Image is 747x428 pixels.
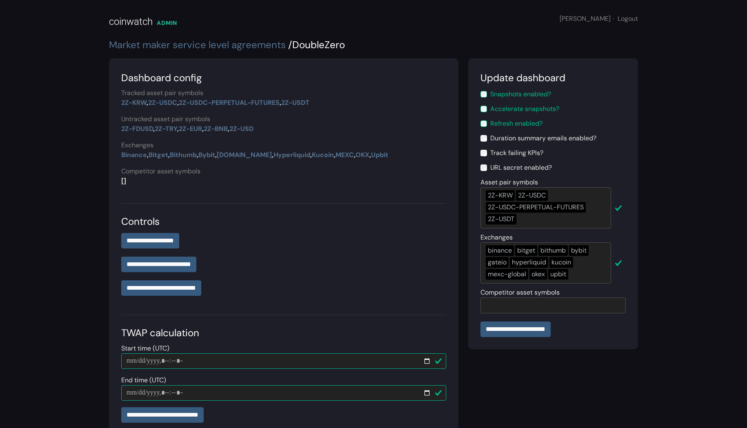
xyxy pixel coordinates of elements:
div: gateio [486,257,509,268]
label: Snapshots enabled? [490,89,551,99]
div: Update dashboard [480,71,626,85]
a: Kucoin [312,151,334,159]
strong: , , , , , , , , , [121,151,388,159]
label: Track failing KPIs? [490,148,543,158]
a: Hyperliquid [273,151,310,159]
a: 2Z-USD [229,124,253,133]
a: Bybit [198,151,215,159]
label: End time (UTC) [121,375,166,385]
div: TWAP calculation [121,326,446,340]
label: URL secret enabled? [490,163,552,173]
a: MEXC [336,151,354,159]
div: kucoin [549,257,573,268]
strong: , , , [121,98,309,107]
a: Logout [618,14,638,23]
div: binance [486,245,514,256]
label: Exchanges [480,233,513,242]
label: Refresh enabled? [490,119,544,129]
div: Controls [121,214,446,229]
a: 2Z-USDT [281,98,309,107]
strong: , , , , [121,124,253,133]
div: 2Z-USDC-PERPETUAL-FUTURES [486,202,586,213]
label: Competitor asset symbols [121,166,200,176]
label: Competitor asset symbols [480,288,560,297]
a: 2Z-KRW [121,98,147,107]
label: Exchanges [121,140,153,150]
span: / [288,38,292,51]
div: bitget [515,245,537,256]
a: 2Z-EUR [179,124,202,133]
label: Asset pair symbols [480,177,538,187]
div: 2Z-USDT [486,214,516,224]
div: coinwatch [109,14,153,29]
div: 2Z-KRW [486,190,515,201]
div: ADMIN [157,19,177,27]
div: DoubleZero [109,38,638,52]
a: Bitget [149,151,168,159]
div: hyperliquid [510,257,548,268]
div: Dashboard config [121,71,446,85]
label: Untracked asset pair symbols [121,114,212,124]
span: · [613,14,614,23]
div: okex [529,269,547,279]
div: upbit [548,269,568,279]
a: 2Z-BNB [204,124,228,133]
label: Duration summary emails enabled? [490,133,596,143]
a: OKX [356,151,369,159]
a: Market maker service level agreements [109,38,286,51]
label: Start time (UTC) [121,344,169,353]
strong: [] [121,177,126,185]
div: 2Z-USDC [516,190,548,201]
div: [PERSON_NAME] [560,14,638,24]
a: 2Z-USDC-PERPETUAL-FUTURES [179,98,280,107]
a: 2Z-TRY [155,124,177,133]
label: Tracked asset pair symbols [121,88,203,98]
div: bybit [569,245,589,256]
a: 2Z-USDC [148,98,177,107]
a: 2Z-FDUSD [121,124,153,133]
div: mexc-global [486,269,528,279]
a: [DOMAIN_NAME] [217,151,272,159]
label: Accelerate snapshots? [490,104,561,114]
a: Bithumb [170,151,197,159]
a: Binance [121,151,147,159]
div: bithumb [538,245,568,256]
a: Upbit [371,151,388,159]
